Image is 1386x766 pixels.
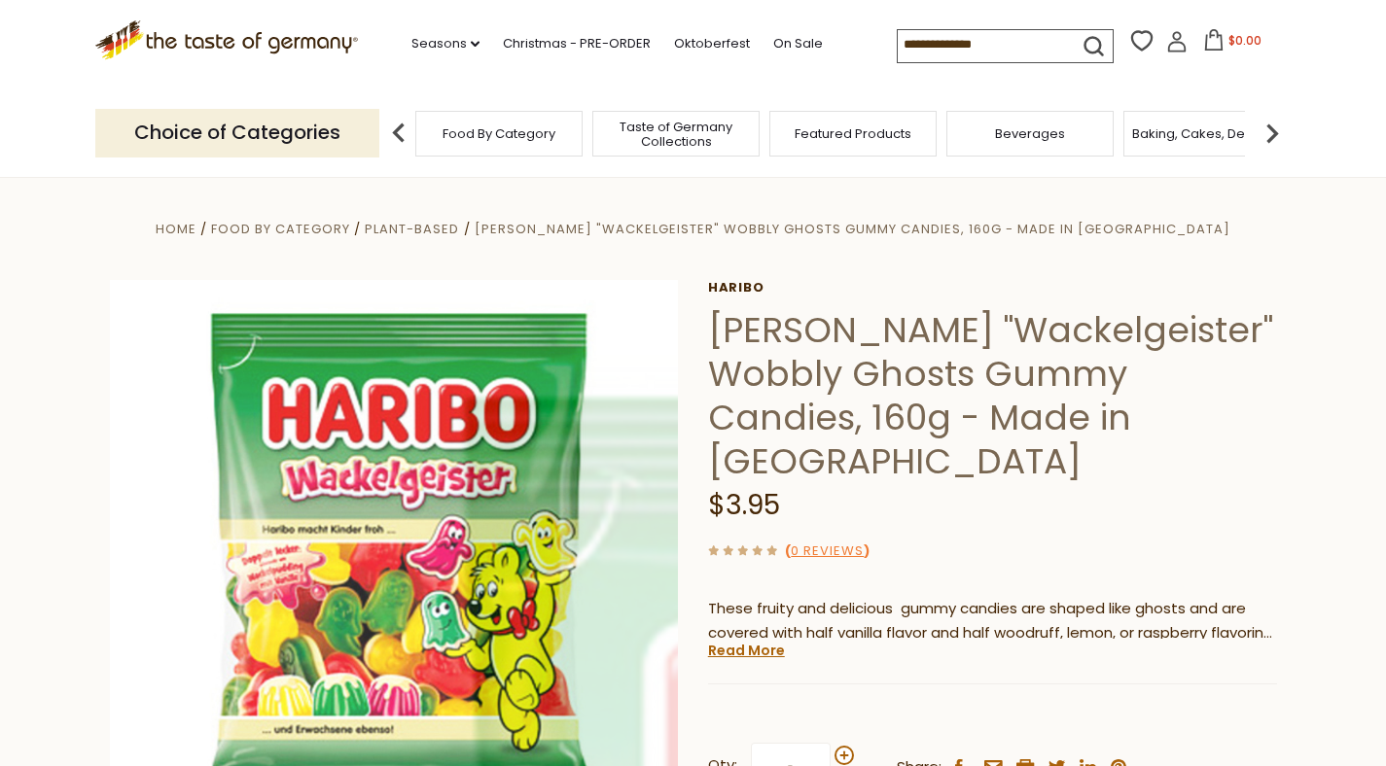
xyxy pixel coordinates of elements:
a: Beverages [995,126,1065,141]
a: Oktoberfest [674,33,750,54]
img: next arrow [1253,114,1292,153]
a: Christmas - PRE-ORDER [503,33,651,54]
span: ( ) [785,541,870,560]
p: These fruity and delicious gummy candies are shaped like ghosts and are covered with half vanilla... [708,597,1277,645]
a: Taste of Germany Collections [598,120,754,149]
a: Baking, Cakes, Desserts [1132,126,1283,141]
a: 0 Reviews [791,541,864,562]
a: Seasons [411,33,480,54]
span: $0.00 [1228,32,1262,49]
a: Home [156,220,196,238]
a: Food By Category [443,126,555,141]
h1: [PERSON_NAME] "Wackelgeister" Wobbly Ghosts Gummy Candies, 160g - Made in [GEOGRAPHIC_DATA] [708,308,1277,483]
a: On Sale [773,33,823,54]
span: $3.95 [708,486,780,524]
a: [PERSON_NAME] "Wackelgeister" Wobbly Ghosts Gummy Candies, 160g - Made in [GEOGRAPHIC_DATA] [475,220,1230,238]
p: Choice of Categories [95,109,379,157]
a: Plant-Based [365,220,459,238]
button: $0.00 [1191,29,1274,58]
img: previous arrow [379,114,418,153]
a: Read More [708,641,785,660]
a: Food By Category [211,220,350,238]
a: Haribo [708,280,1277,296]
a: Featured Products [795,126,911,141]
